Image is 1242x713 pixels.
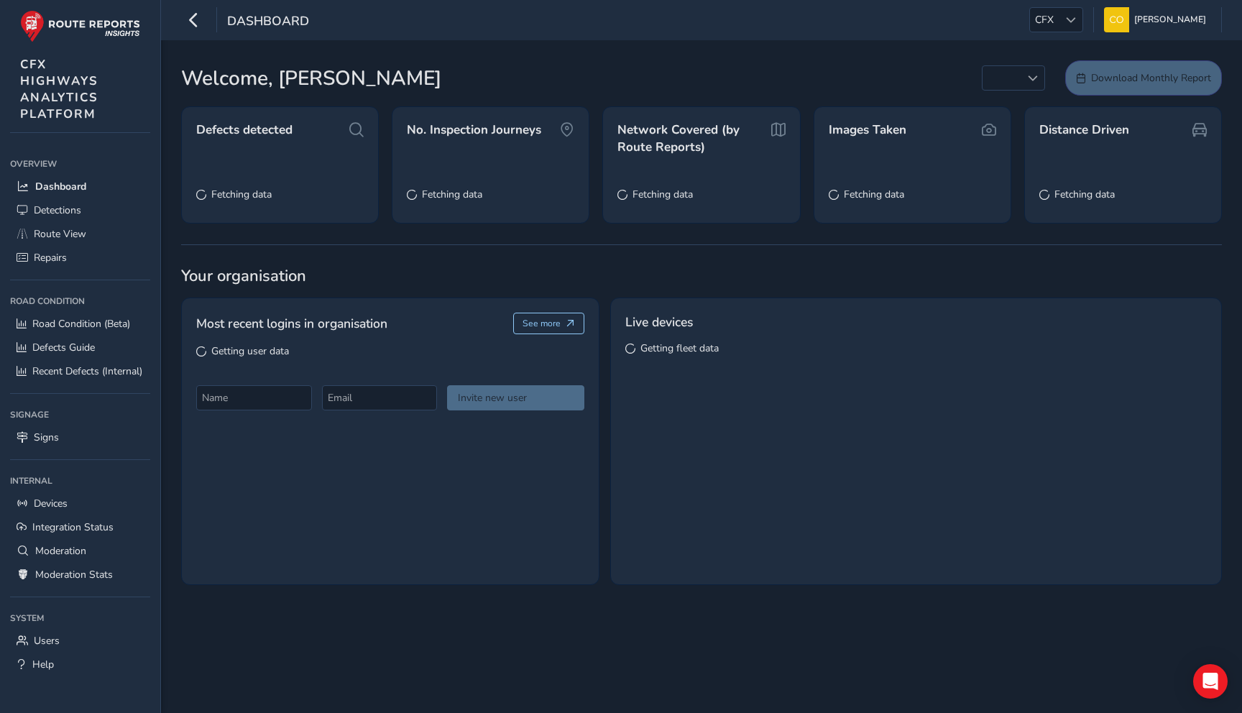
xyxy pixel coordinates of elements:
[1104,7,1129,32] img: diamond-layout
[35,568,113,581] span: Moderation Stats
[513,313,584,334] button: See more
[10,404,150,425] div: Signage
[1039,121,1129,139] span: Distance Driven
[523,318,561,329] span: See more
[181,63,441,93] span: Welcome, [PERSON_NAME]
[10,539,150,563] a: Moderation
[10,629,150,653] a: Users
[196,385,312,410] input: Name
[34,497,68,510] span: Devices
[181,265,1222,287] span: Your organisation
[1030,8,1059,32] span: CFX
[10,470,150,492] div: Internal
[211,188,272,201] span: Fetching data
[34,203,81,217] span: Detections
[34,227,86,241] span: Route View
[1134,7,1206,32] span: [PERSON_NAME]
[32,520,114,534] span: Integration Status
[10,359,150,383] a: Recent Defects (Internal)
[34,431,59,444] span: Signs
[34,634,60,648] span: Users
[10,290,150,312] div: Road Condition
[632,188,693,201] span: Fetching data
[20,56,98,122] span: CFX HIGHWAYS ANALYTICS PLATFORM
[211,344,289,358] span: Getting user data
[1054,188,1115,201] span: Fetching data
[35,544,86,558] span: Moderation
[20,10,140,42] img: rr logo
[32,317,130,331] span: Road Condition (Beta)
[1104,7,1211,32] button: [PERSON_NAME]
[625,313,693,331] span: Live devices
[844,188,904,201] span: Fetching data
[196,314,387,333] span: Most recent logins in organisation
[10,246,150,270] a: Repairs
[10,515,150,539] a: Integration Status
[10,653,150,676] a: Help
[1193,664,1228,699] div: Open Intercom Messenger
[10,312,150,336] a: Road Condition (Beta)
[829,121,906,139] span: Images Taken
[322,385,438,410] input: Email
[10,492,150,515] a: Devices
[32,341,95,354] span: Defects Guide
[640,341,719,355] span: Getting fleet data
[10,175,150,198] a: Dashboard
[617,121,768,155] span: Network Covered (by Route Reports)
[10,198,150,222] a: Detections
[10,153,150,175] div: Overview
[10,336,150,359] a: Defects Guide
[407,121,541,139] span: No. Inspection Journeys
[10,563,150,586] a: Moderation Stats
[10,425,150,449] a: Signs
[34,251,67,264] span: Repairs
[422,188,482,201] span: Fetching data
[35,180,86,193] span: Dashboard
[32,364,142,378] span: Recent Defects (Internal)
[196,121,293,139] span: Defects detected
[10,222,150,246] a: Route View
[227,12,309,32] span: Dashboard
[10,607,150,629] div: System
[32,658,54,671] span: Help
